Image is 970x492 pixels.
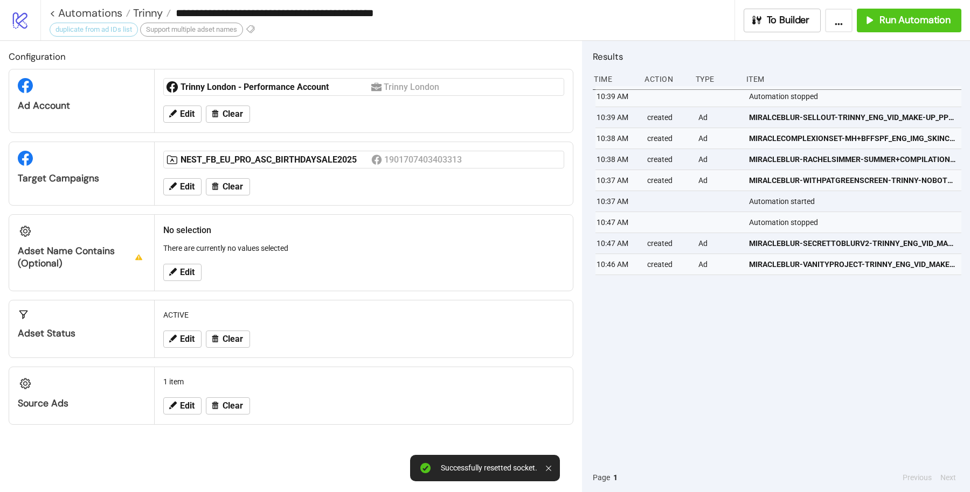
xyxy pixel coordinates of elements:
[595,212,639,233] div: 10:47 AM
[879,14,951,26] span: Run Automation
[441,463,537,473] div: Successfully resetted socket.
[181,81,371,93] div: Trinny London - Performance Account
[748,212,964,233] div: Automation stopped
[595,233,639,254] div: 10:47 AM
[180,334,195,344] span: Edit
[767,14,810,26] span: To Builder
[749,128,957,149] a: MIRACLECOMPLEXIONSET-MH+BFFSPF_ENG_IMG_SKINCARE_PP_15072025_CC_SC4_USP3_TL_
[749,237,957,249] span: MIRACLEBLUR-SECRETTOBLURV2-TRINNY_ENG_VID_MAKE-UP_PP_25012024_CC_SC7_USP9_TW_
[646,107,689,128] div: created
[206,397,250,414] button: Clear
[595,149,639,170] div: 10:38 AM
[595,191,639,212] div: 10:37 AM
[745,69,961,89] div: Item
[695,69,738,89] div: Type
[180,268,195,277] span: Edit
[140,23,243,37] div: Support multiple adset names
[593,69,636,89] div: Time
[9,50,573,64] h2: Configuration
[163,397,202,414] button: Edit
[646,170,689,191] div: created
[50,23,138,37] div: duplicate from ad IDs list
[223,109,243,119] span: Clear
[749,153,957,165] span: MIRACLEBLUR-RACHELSIMMER-SUMMER+COMPILATION_ENG_VID_SKINCARE_PP_06082025_CC_SC7_USP9_TL_
[384,153,463,166] div: 1901707403403313
[749,233,957,254] a: MIRACLEBLUR-SECRETTOBLURV2-TRINNY_ENG_VID_MAKE-UP_PP_25012024_CC_SC7_USP9_TW_
[646,233,689,254] div: created
[937,472,959,483] button: Next
[749,170,957,191] a: MIRALCEBLUR-WITHPATGREENSCREEN-TRINNY-NOBOTOX_ENG_VID_MAKE-UP_PP_25012024_CC_SC7_USP9_TL_
[749,107,957,128] a: MIRALCEBLUR-SELLOUT-TRINNY_ENG_VID_MAKE-UP_PP_25012024_CC_SC7_USP9_TL_
[697,149,740,170] div: Ad
[748,86,964,107] div: Automation stopped
[180,182,195,192] span: Edit
[180,401,195,411] span: Edit
[646,254,689,275] div: created
[159,371,569,392] div: 1 item
[181,154,371,166] div: NEST_FB_EU_PRO_ASC_BIRTHDAYSALE2025
[593,472,610,483] span: Page
[899,472,935,483] button: Previous
[163,264,202,281] button: Edit
[643,69,687,89] div: Action
[163,178,202,195] button: Edit
[163,242,564,254] p: There are currently no values selected
[646,128,689,149] div: created
[595,86,639,107] div: 10:39 AM
[749,111,957,123] span: MIRALCEBLUR-SELLOUT-TRINNY_ENG_VID_MAKE-UP_PP_25012024_CC_SC7_USP9_TL_
[223,401,243,411] span: Clear
[749,132,957,144] span: MIRACLECOMPLEXIONSET-MH+BFFSPF_ENG_IMG_SKINCARE_PP_15072025_CC_SC4_USP3_TL_
[697,254,740,275] div: Ad
[697,107,740,128] div: Ad
[749,174,957,186] span: MIRALCEBLUR-WITHPATGREENSCREEN-TRINNY-NOBOTOX_ENG_VID_MAKE-UP_PP_25012024_CC_SC7_USP9_TL_
[163,223,564,237] h2: No selection
[180,109,195,119] span: Edit
[749,254,957,275] a: MIRACLEBLUR-VANITYPROJECT-TRINNY_ENG_VID_MAKE-UP_PP_19042024_CC_SC7_USP9_TL_
[159,305,569,325] div: ACTIVE
[595,107,639,128] div: 10:39 AM
[18,327,145,340] div: Adset Status
[130,8,171,18] a: Trinny
[610,472,621,483] button: 1
[18,245,145,270] div: Adset Name contains (optional)
[748,191,964,212] div: Automation started
[697,128,740,149] div: Ad
[206,178,250,195] button: Clear
[595,170,639,191] div: 10:37 AM
[749,149,957,170] a: MIRACLEBLUR-RACHELSIMMER-SUMMER+COMPILATION_ENG_VID_SKINCARE_PP_06082025_CC_SC7_USP9_TL_
[223,182,243,192] span: Clear
[18,100,145,112] div: Ad Account
[50,8,130,18] a: < Automations
[18,397,145,410] div: Source Ads
[206,106,250,123] button: Clear
[593,50,961,64] h2: Results
[595,128,639,149] div: 10:38 AM
[744,9,821,32] button: To Builder
[206,331,250,348] button: Clear
[163,331,202,348] button: Edit
[697,170,740,191] div: Ad
[825,9,853,32] button: ...
[646,149,689,170] div: created
[697,233,740,254] div: Ad
[18,172,145,185] div: Target Campaigns
[857,9,961,32] button: Run Automation
[130,6,163,20] span: Trinny
[384,80,441,94] div: Trinny London
[223,334,243,344] span: Clear
[163,106,202,123] button: Edit
[749,258,957,270] span: MIRACLEBLUR-VANITYPROJECT-TRINNY_ENG_VID_MAKE-UP_PP_19042024_CC_SC7_USP9_TL_
[595,254,639,275] div: 10:46 AM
